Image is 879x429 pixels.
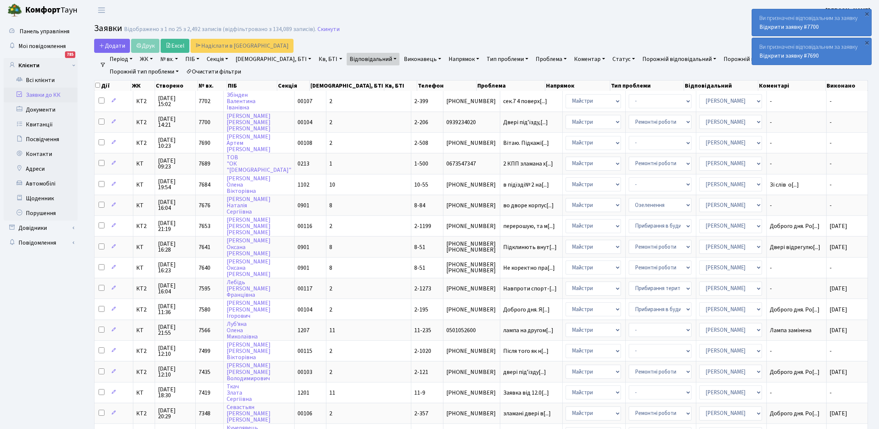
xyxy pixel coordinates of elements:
[25,4,61,16] b: Комфорт
[158,283,192,294] span: [DATE] 16:04
[610,53,638,65] a: Статус
[484,53,531,65] a: Тип проблеми
[503,139,549,147] span: Вітаю. Підкажі[...]
[161,39,189,53] a: Excel
[329,326,335,334] span: 11
[503,201,554,210] span: во дворе корпус[...]
[329,181,335,189] span: 10
[158,178,192,190] span: [DATE] 19:54
[227,299,271,320] a: [PERSON_NAME][PERSON_NAME]Ігорович
[830,222,847,230] span: [DATE]
[199,326,210,334] span: 7566
[4,132,78,147] a: Посвідчення
[136,140,152,146] span: КТ2
[136,265,152,271] span: КТ
[4,176,78,191] a: Автомобілі
[384,81,417,91] th: Кв, БТІ
[770,161,823,167] span: -
[136,286,152,292] span: КТ2
[136,411,152,416] span: КТ2
[414,222,431,230] span: 2-1199
[158,241,192,253] span: [DATE] 16:28
[4,102,78,117] a: Документи
[329,222,332,230] span: 2
[4,191,78,206] a: Щоденник
[227,237,271,258] a: [PERSON_NAME]Оксана[PERSON_NAME]
[155,81,198,91] th: Створено
[446,348,497,354] span: [PHONE_NUMBER]
[477,81,545,91] th: Проблема
[329,389,335,397] span: 11
[158,158,192,170] span: [DATE] 09:23
[298,285,312,293] span: 00117
[830,118,832,126] span: -
[752,9,871,36] div: Ви призначені відповідальним за заявку
[4,161,78,176] a: Адреси
[158,345,192,357] span: [DATE] 12:10
[227,195,271,216] a: [PERSON_NAME]НаталіяСергіївна
[401,53,444,65] a: Виконавець
[18,42,66,50] span: Мої повідомлення
[4,39,78,54] a: Мої повідомлення785
[503,160,553,168] span: 2 КПП зламана х[...]
[298,139,312,147] span: 00108
[446,369,497,375] span: [PHONE_NUMBER]
[329,139,332,147] span: 2
[158,95,192,107] span: [DATE] 15:02
[758,81,826,91] th: Коментарі
[316,53,345,65] a: Кв, БТІ
[545,81,610,91] th: Напрямок
[759,23,819,31] a: Відкрити заявку #7700
[95,81,131,91] th: Дії
[639,53,719,65] a: Порожній відповідальний
[414,160,428,168] span: 1-500
[310,81,384,91] th: [DEMOGRAPHIC_DATA], БТІ
[136,327,152,333] span: КТ
[227,91,255,112] a: ЗбінденВалентинаІванівна
[20,27,69,35] span: Панель управління
[770,348,823,354] span: -
[684,81,758,91] th: Відповідальний
[571,53,608,65] a: Коментар
[830,264,832,272] span: -
[182,53,202,65] a: ПІБ
[414,326,431,334] span: 11-235
[446,98,497,104] span: [PHONE_NUMBER]
[136,244,152,250] span: КТ
[770,98,823,104] span: -
[830,347,832,355] span: -
[770,327,823,333] span: Лампа замінена
[414,389,425,397] span: 11-9
[158,137,192,149] span: [DATE] 10:23
[503,347,549,355] span: Після того як н[...]
[298,201,309,210] span: 0901
[25,4,78,17] span: Таун
[830,409,847,418] span: [DATE]
[158,220,192,232] span: [DATE] 21:19
[830,306,847,314] span: [DATE]
[298,243,309,251] span: 0901
[503,285,557,293] span: Навпроти спорт-[...]
[417,81,477,91] th: Телефон
[830,139,832,147] span: -
[227,174,271,195] a: [PERSON_NAME]ОленаВікторівна
[4,24,78,39] a: Панель управління
[136,182,152,188] span: КТ
[830,97,832,105] span: -
[136,390,152,396] span: КТ
[446,202,497,208] span: [PHONE_NUMBER]
[99,42,125,50] span: Додати
[414,368,428,376] span: 2-121
[446,223,497,229] span: [PHONE_NUMBER]
[863,10,871,17] div: ×
[199,285,210,293] span: 7595
[329,409,332,418] span: 2
[227,403,271,424] a: Севастьян[PERSON_NAME][PERSON_NAME]
[770,243,820,251] span: Двері відрегулю[...]
[199,139,210,147] span: 7690
[227,153,291,174] a: ТОВ"ОК"[DEMOGRAPHIC_DATA]"
[65,51,75,58] div: 785
[414,243,425,251] span: 8-51
[414,347,431,355] span: 2-1020
[157,53,181,65] a: № вх.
